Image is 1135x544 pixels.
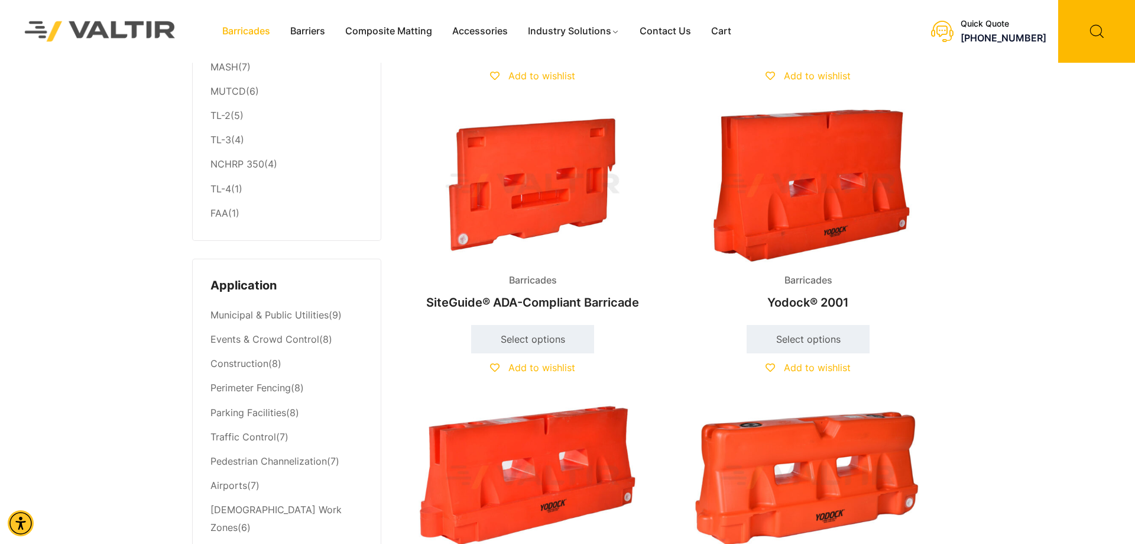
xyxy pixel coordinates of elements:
div: Accessibility Menu [8,510,34,536]
li: (9) [210,304,363,328]
a: BarricadesYodock® 2001 [680,109,936,316]
li: (5) [210,104,363,128]
span: Add to wishlist [784,362,851,374]
li: (6) [210,498,363,540]
a: Composite Matting [335,22,442,40]
a: Add to wishlist [490,362,575,374]
a: Cart [701,22,741,40]
a: Pedestrian Channelization [210,455,327,467]
li: (4) [210,128,363,153]
a: Contact Us [630,22,701,40]
a: Municipal & Public Utilities [210,309,329,321]
a: TL-3 [210,134,231,146]
a: Barricades [212,22,280,40]
img: Barricades [680,109,936,262]
span: Barricades [776,272,841,289]
span: Add to wishlist [508,362,575,374]
a: Construction [210,358,268,369]
a: Airports [210,479,247,491]
a: Industry Solutions [518,22,630,40]
a: FAA [210,207,228,219]
li: (1) [210,177,363,201]
a: MASH [210,61,238,73]
h2: SiteGuide® ADA-Compliant Barricade [405,289,660,316]
a: [DEMOGRAPHIC_DATA] Work Zones [210,504,342,533]
a: NCHRP 350 [210,158,264,170]
a: MUTCD [210,85,246,97]
a: Add to wishlist [490,70,575,82]
a: Parking Facilities [210,407,286,419]
a: TL-2 [210,110,231,121]
a: Barriers [280,22,335,40]
li: (8) [210,328,363,352]
img: Valtir Rentals [9,5,192,57]
h2: Yodock® 2001 [680,289,936,316]
li: (8) [210,376,363,401]
a: Select options for “Yodock® 2001” [747,325,870,353]
a: TL-4 [210,183,231,195]
a: BarricadesSiteGuide® ADA-Compliant Barricade [405,109,660,316]
li: (7) [210,449,363,474]
li: (6) [210,80,363,104]
li: (7) [210,425,363,449]
li: (4) [210,153,363,177]
a: Traffic Control [210,431,276,443]
a: Add to wishlist [766,70,851,82]
li: (8) [210,352,363,376]
a: Perimeter Fencing [210,382,291,394]
img: Barricades [405,109,660,262]
div: Quick Quote [961,19,1046,29]
span: Add to wishlist [508,70,575,82]
span: Barricades [500,272,566,289]
a: Add to wishlist [766,362,851,374]
a: Select options for “SiteGuide® ADA-Compliant Barricade” [471,325,594,353]
li: (7) [210,55,363,79]
a: call (888) 496-3625 [961,32,1046,44]
a: Accessories [442,22,518,40]
a: Events & Crowd Control [210,333,319,345]
li: (8) [210,401,363,425]
h4: Application [210,277,363,295]
li: (1) [210,201,363,223]
span: Add to wishlist [784,70,851,82]
li: (7) [210,474,363,498]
